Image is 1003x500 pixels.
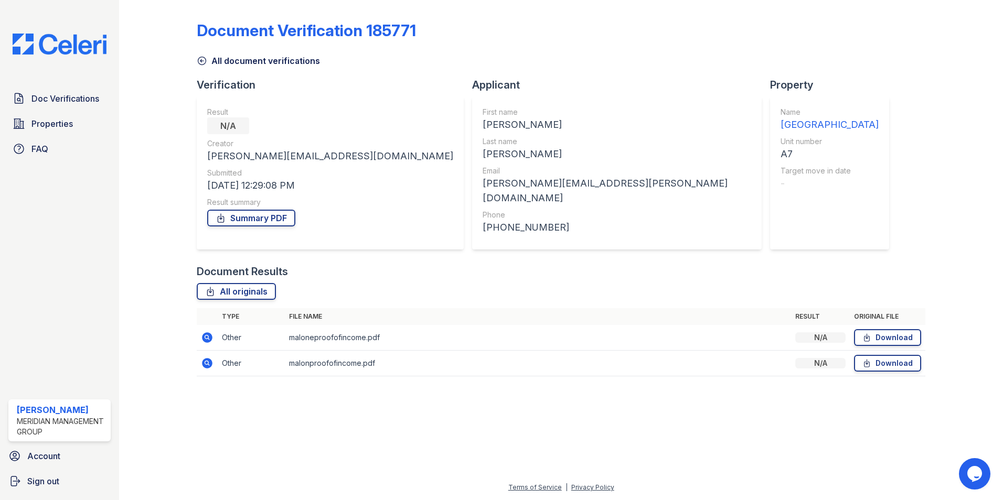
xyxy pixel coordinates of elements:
[207,178,453,193] div: [DATE] 12:29:08 PM
[207,210,295,226] a: Summary PDF
[781,147,879,161] div: A7
[31,143,48,155] span: FAQ
[508,483,562,491] a: Terms of Service
[207,168,453,178] div: Submitted
[4,471,115,492] a: Sign out
[483,166,751,176] div: Email
[781,107,879,132] a: Name [GEOGRAPHIC_DATA]
[483,136,751,147] div: Last name
[207,197,453,208] div: Result summary
[207,107,453,117] div: Result
[197,283,276,300] a: All originals
[17,416,106,437] div: Meridian Management Group
[781,176,879,191] div: -
[285,325,791,351] td: maloneproofofincome.pdf
[207,117,249,134] div: N/A
[565,483,568,491] div: |
[483,117,751,132] div: [PERSON_NAME]
[207,138,453,149] div: Creator
[781,166,879,176] div: Target move in date
[854,329,921,346] a: Download
[8,138,111,159] a: FAQ
[959,458,993,490] iframe: chat widget
[285,351,791,376] td: malonproofofincome.pdf
[218,308,285,325] th: Type
[8,88,111,109] a: Doc Verifications
[4,445,115,466] a: Account
[483,210,751,220] div: Phone
[218,325,285,351] td: Other
[483,147,751,161] div: [PERSON_NAME]
[472,78,770,92] div: Applicant
[571,483,614,491] a: Privacy Policy
[27,475,59,487] span: Sign out
[197,78,472,92] div: Verification
[31,117,73,130] span: Properties
[781,136,879,147] div: Unit number
[27,450,60,462] span: Account
[31,92,99,105] span: Doc Verifications
[4,34,115,55] img: CE_Logo_Blue-a8612792a0a2168367f1c8372b55b34899dd931a85d93a1a3d3e32e68fde9ad4.png
[850,308,925,325] th: Original file
[17,404,106,416] div: [PERSON_NAME]
[197,55,320,67] a: All document verifications
[483,220,751,235] div: [PHONE_NUMBER]
[795,358,846,368] div: N/A
[483,107,751,117] div: First name
[285,308,791,325] th: File name
[8,113,111,134] a: Properties
[795,332,846,343] div: N/A
[770,78,898,92] div: Property
[781,107,879,117] div: Name
[207,149,453,164] div: [PERSON_NAME][EMAIL_ADDRESS][DOMAIN_NAME]
[791,308,850,325] th: Result
[197,21,416,40] div: Document Verification 185771
[781,117,879,132] div: [GEOGRAPHIC_DATA]
[483,176,751,205] div: [PERSON_NAME][EMAIL_ADDRESS][PERSON_NAME][DOMAIN_NAME]
[218,351,285,376] td: Other
[197,264,288,279] div: Document Results
[854,355,921,372] a: Download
